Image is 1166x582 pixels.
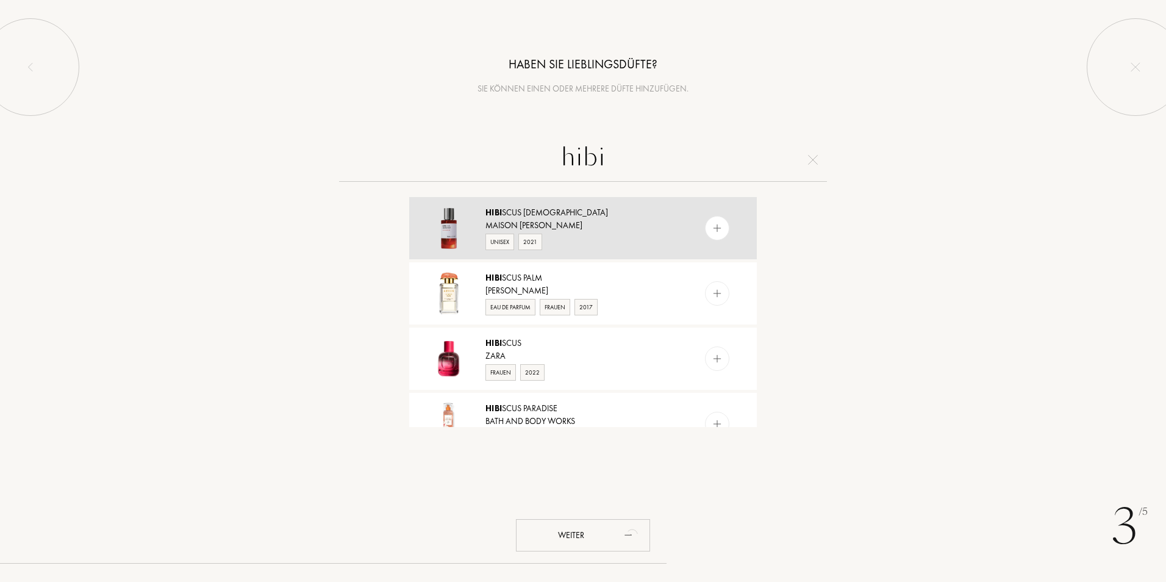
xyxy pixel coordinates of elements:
[485,402,679,415] div: scus Paradise
[485,207,502,218] span: Hibi
[712,223,723,234] img: add_pf.svg
[427,272,470,315] img: Hibiscus Palm
[485,350,679,362] div: Zara
[485,272,502,283] span: Hibi
[485,364,516,381] div: Frauen
[808,155,818,165] img: cross.svg
[485,337,679,350] div: scus
[485,415,679,428] div: Bath and Body Works
[427,207,470,250] img: Hibiscus Mahajád
[339,138,827,182] input: Suche nach einem Duft
[540,299,570,315] div: Frauen
[427,403,470,445] img: Hibiscus Paradise
[485,337,502,348] span: Hibi
[485,234,514,250] div: Unisex
[1131,62,1140,72] img: quit_onboard.svg
[485,271,679,284] div: scus Palm
[427,337,470,380] img: Hibiscus
[26,62,35,72] img: left_onboard.svg
[485,206,679,219] div: scus [DEMOGRAPHIC_DATA]
[712,288,723,300] img: add_pf.svg
[485,403,502,414] span: Hibi
[520,364,545,381] div: 2022
[485,284,679,297] div: [PERSON_NAME]
[518,234,542,250] div: 2021
[516,519,650,551] div: Weiter
[485,299,535,315] div: Eau de Parfum
[620,522,645,547] div: animation
[712,353,723,365] img: add_pf.svg
[574,299,598,315] div: 2017
[485,219,679,232] div: Maison [PERSON_NAME]
[1139,505,1148,519] span: /5
[1112,490,1148,564] div: 3
[712,419,723,430] img: add_pf.svg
